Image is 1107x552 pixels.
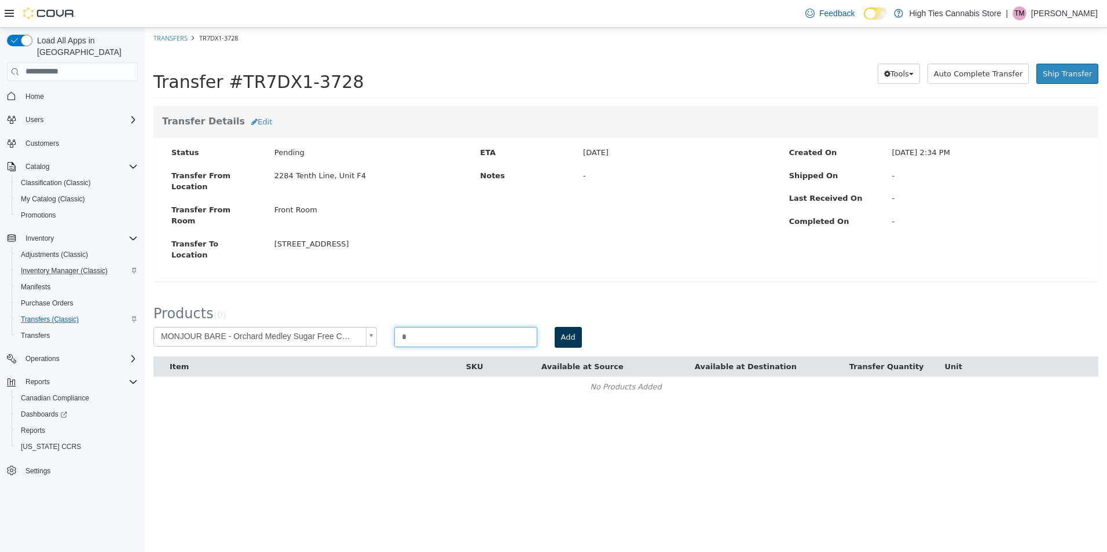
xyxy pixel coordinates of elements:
[16,312,138,326] span: Transfers (Classic)
[16,391,138,405] span: Canadian Compliance
[430,119,636,131] div: [DATE]
[9,300,217,318] span: MONJOUR BARE - Orchard Medley Sugar Free CBD Soft Chews - 30 Pack
[12,279,142,295] button: Manifests
[2,159,142,175] button: Catalog
[21,410,67,419] span: Dashboards
[21,194,85,204] span: My Catalog (Classic)
[16,264,112,278] a: Inventory Manager (Classic)
[21,352,138,366] span: Operations
[16,296,78,310] a: Purchase Orders
[2,230,142,246] button: Inventory
[636,165,739,176] label: Last Received On
[7,83,138,509] nav: Complex example
[100,84,134,105] button: Edit
[16,296,138,310] span: Purchase Orders
[18,176,121,199] label: Transfer From Room
[16,248,93,262] a: Adjustments (Classic)
[21,136,138,150] span: Customers
[21,90,49,104] a: Home
[800,333,819,345] button: Unit
[321,333,341,345] button: SKU
[12,439,142,455] button: [US_STATE] CCRS
[16,407,72,421] a: Dashboards
[121,176,327,188] div: Front Room
[12,295,142,311] button: Purchase Orders
[12,422,142,439] button: Reports
[636,188,739,200] label: Completed On
[25,139,59,148] span: Customers
[12,390,142,406] button: Canadian Compliance
[17,84,945,105] h3: Transfer Details
[54,6,93,14] span: TR7DX1-3728
[1014,6,1024,20] span: TM
[23,8,75,19] img: Cova
[733,36,775,57] button: Tools
[32,35,138,58] span: Load All Apps in [GEOGRAPHIC_DATA]
[16,329,54,343] a: Transfers
[2,374,142,390] button: Reports
[25,377,50,387] span: Reports
[21,160,138,174] span: Catalog
[21,442,81,451] span: [US_STATE] CCRS
[746,42,764,50] span: Tools
[21,89,138,104] span: Home
[12,246,142,263] button: Adjustments (Classic)
[18,142,121,165] label: Transfer From Location
[909,6,1001,20] p: High Ties Cannabis Store
[21,178,91,187] span: Classification (Classic)
[9,299,232,319] a: MONJOUR BARE - Orchard Medley Sugar Free CBD Soft Chews - 30 Pack
[21,315,79,324] span: Transfers (Classic)
[397,333,481,345] button: Available at Source
[25,92,44,101] span: Home
[25,162,49,171] span: Catalog
[21,426,45,435] span: Reports
[9,6,43,14] a: Transfers
[9,44,219,64] span: Transfer #TR7DX1-3728
[2,88,142,105] button: Home
[789,42,878,50] span: Auto Complete Transfer
[121,211,327,222] div: [STREET_ADDRESS]
[16,312,83,326] a: Transfers (Classic)
[16,280,55,294] a: Manifests
[1031,6,1098,20] p: [PERSON_NAME]
[21,137,64,150] a: Customers
[12,175,142,191] button: Classification (Classic)
[21,464,55,478] a: Settings
[12,263,142,279] button: Inventory Manager (Classic)
[12,311,142,327] button: Transfers (Classic)
[738,142,944,154] div: -
[16,440,138,454] span: Washington CCRS
[898,42,947,50] span: Ship Transfer
[410,299,437,320] button: Add
[16,176,96,190] a: Classification (Classic)
[21,113,138,127] span: Users
[25,115,43,124] span: Users
[18,211,121,233] label: Transfer To Location
[21,231,58,245] button: Inventory
[892,36,954,57] button: Ship Transfer
[21,299,74,308] span: Purchase Orders
[327,142,430,154] label: Notes
[16,280,138,294] span: Manifests
[864,8,888,20] input: Dark Mode
[2,351,142,367] button: Operations
[16,391,94,405] a: Canadian Compliance
[25,354,60,363] span: Operations
[25,466,50,476] span: Settings
[21,463,138,477] span: Settings
[16,192,90,206] a: My Catalog (Classic)
[2,112,142,128] button: Users
[12,191,142,207] button: My Catalog (Classic)
[21,160,54,174] button: Catalog
[21,375,54,389] button: Reports
[16,208,138,222] span: Promotions
[21,282,50,292] span: Manifests
[16,248,138,262] span: Adjustments (Classic)
[738,119,944,131] div: [DATE] 2:34 PM
[69,282,82,293] small: ( )
[21,352,64,366] button: Operations
[12,207,142,223] button: Promotions
[12,406,142,422] a: Dashboards
[21,266,108,275] span: Inventory Manager (Classic)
